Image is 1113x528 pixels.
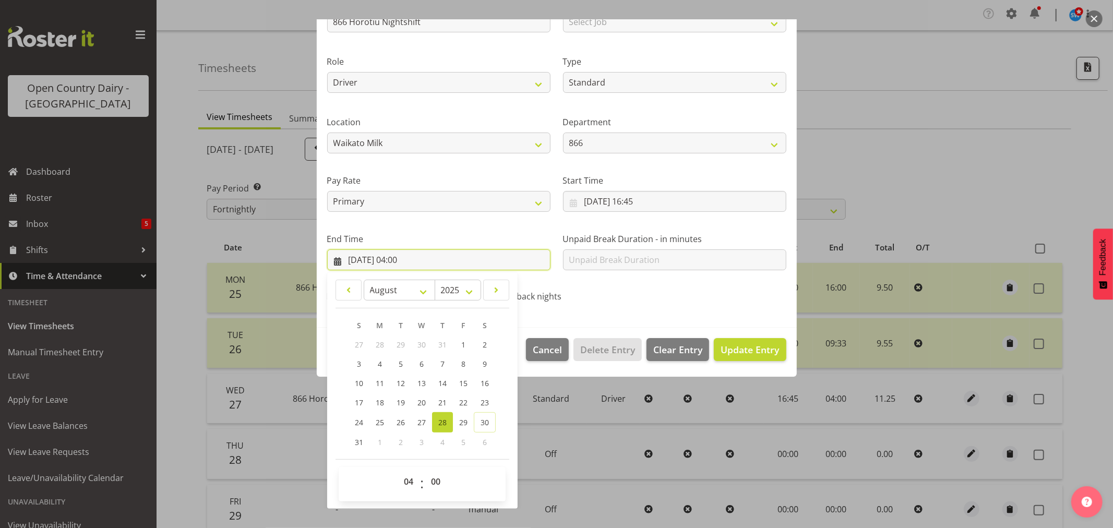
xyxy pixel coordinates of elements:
span: 30 [481,417,489,427]
img: help-xxl-2.png [1082,497,1092,507]
span: Update Entry [721,343,779,356]
span: 13 [417,378,426,388]
a: 10 [349,374,369,393]
span: 6 [420,359,424,369]
a: 16 [474,374,496,393]
a: 17 [349,393,369,412]
span: 25 [376,417,384,427]
a: 27 [411,412,432,433]
span: 28 [438,417,447,427]
span: 22 [459,398,468,407]
a: 11 [369,374,390,393]
label: Start Time [563,174,786,187]
a: 12 [390,374,411,393]
label: Unpaid Break Duration - in minutes [563,233,786,245]
span: 10 [355,378,363,388]
a: 15 [453,374,474,393]
input: Shift Name [327,11,550,32]
button: Cancel [526,338,569,361]
a: 22 [453,393,474,412]
a: 8 [453,354,474,374]
span: 3 [357,359,361,369]
input: Click to select... [327,249,550,270]
button: Clear Entry [647,338,709,361]
span: 19 [397,398,405,407]
button: Update Entry [714,338,786,361]
button: Delete Entry [573,338,642,361]
span: 5 [399,359,403,369]
a: 9 [474,354,496,374]
span: 17 [355,398,363,407]
span: 6 [483,437,487,447]
span: 1 [461,340,465,350]
a: 14 [432,374,453,393]
a: 5 [390,354,411,374]
span: 2 [399,437,403,447]
span: 11 [376,378,384,388]
span: 15 [459,378,468,388]
span: 24 [355,417,363,427]
span: Call back nights [495,291,561,302]
label: Type [563,55,786,68]
a: 25 [369,412,390,433]
a: 23 [474,393,496,412]
a: 2 [474,335,496,354]
span: 14 [438,378,447,388]
label: Pay Rate [327,174,550,187]
a: 6 [411,354,432,374]
a: 26 [390,412,411,433]
a: 29 [453,412,474,433]
span: 27 [355,340,363,350]
a: 31 [349,433,369,452]
a: 3 [349,354,369,374]
span: 27 [417,417,426,427]
a: 20 [411,393,432,412]
span: 29 [459,417,468,427]
span: Feedback [1098,239,1108,275]
span: Delete Entry [580,343,635,356]
span: T [440,320,445,330]
span: S [483,320,487,330]
span: 12 [397,378,405,388]
span: M [377,320,384,330]
a: 30 [474,412,496,433]
span: 7 [440,359,445,369]
a: 19 [390,393,411,412]
a: 18 [369,393,390,412]
label: End Time [327,233,550,245]
span: 20 [417,398,426,407]
span: 23 [481,398,489,407]
label: Role [327,55,550,68]
a: 24 [349,412,369,433]
span: 18 [376,398,384,407]
span: 16 [481,378,489,388]
span: 9 [483,359,487,369]
input: Click to select... [563,191,786,212]
a: 28 [432,412,453,433]
span: T [399,320,403,330]
span: 21 [438,398,447,407]
span: W [418,320,425,330]
a: 7 [432,354,453,374]
span: F [462,320,465,330]
span: 5 [461,437,465,447]
a: 13 [411,374,432,393]
a: 21 [432,393,453,412]
a: 4 [369,354,390,374]
span: 2 [483,340,487,350]
span: S [357,320,361,330]
span: 1 [378,437,382,447]
span: 8 [461,359,465,369]
span: : [421,471,424,497]
span: 31 [438,340,447,350]
label: Department [563,116,786,128]
span: 28 [376,340,384,350]
span: Cancel [533,343,562,356]
span: Clear Entry [653,343,702,356]
span: 4 [378,359,382,369]
span: 30 [417,340,426,350]
span: 26 [397,417,405,427]
input: Unpaid Break Duration [563,249,786,270]
label: Location [327,116,550,128]
span: 3 [420,437,424,447]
